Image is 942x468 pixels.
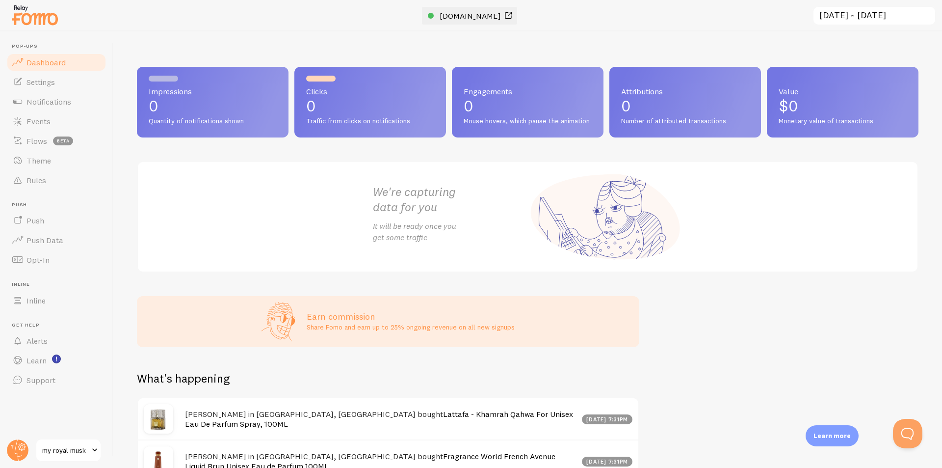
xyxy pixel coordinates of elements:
img: fomo-relay-logo-orange.svg [10,2,59,28]
span: beta [53,137,73,145]
span: Attributions [621,87,749,95]
span: Value [779,87,907,95]
div: Learn more [806,425,859,446]
span: Get Help [12,322,107,329]
a: Lattafa - Khamrah Qahwa For Unisex Eau De Parfum Spray, 100ML [185,409,573,429]
a: Opt-In [6,250,107,270]
a: my royal musk [35,439,102,462]
svg: <p>Watch New Feature Tutorials!</p> [52,355,61,363]
span: Push [26,216,44,225]
a: Events [6,111,107,131]
span: Dashboard [26,57,66,67]
h3: Earn commission [307,311,515,322]
span: my royal musk [42,444,89,456]
span: Push Data [26,235,63,245]
span: Events [26,116,51,126]
p: 0 [149,98,277,114]
a: Flows beta [6,131,107,151]
h2: What's happening [137,371,230,386]
span: Notifications [26,97,71,107]
div: [DATE] 7:31pm [582,414,633,424]
a: Support [6,370,107,390]
span: Pop-ups [12,43,107,50]
h2: We're capturing data for you [373,184,528,215]
div: [DATE] 7:31pm [582,457,633,467]
a: Alerts [6,331,107,351]
p: It will be ready once you get some traffic [373,220,528,243]
span: Number of attributed transactions [621,117,749,126]
span: Clicks [306,87,434,95]
a: Learn [6,351,107,370]
p: 0 [621,98,749,114]
iframe: Help Scout Beacon - Open [893,419,922,448]
span: Flows [26,136,47,146]
span: Quantity of notifications shown [149,117,277,126]
a: Notifications [6,92,107,111]
span: Engagements [464,87,592,95]
p: 0 [464,98,592,114]
span: Monetary value of transactions [779,117,907,126]
p: 0 [306,98,434,114]
span: Rules [26,175,46,185]
span: Mouse hovers, which pause the animation [464,117,592,126]
span: Inline [12,281,107,288]
span: Opt-In [26,255,50,265]
a: Dashboard [6,53,107,72]
p: Learn more [813,431,851,440]
a: Settings [6,72,107,92]
span: Inline [26,296,46,305]
span: Traffic from clicks on notifications [306,117,434,126]
a: Theme [6,151,107,170]
a: Rules [6,170,107,190]
p: Share Fomo and earn up to 25% ongoing revenue on all new signups [307,322,515,332]
span: Push [12,202,107,208]
span: Settings [26,77,55,87]
span: Support [26,375,55,385]
span: Learn [26,356,47,365]
h4: [PERSON_NAME] in [GEOGRAPHIC_DATA], [GEOGRAPHIC_DATA] bought [185,409,576,429]
a: Inline [6,291,107,310]
span: Impressions [149,87,277,95]
a: Push [6,211,107,230]
span: $0 [779,96,798,115]
a: Push Data [6,230,107,250]
span: Alerts [26,336,48,346]
span: Theme [26,156,51,165]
